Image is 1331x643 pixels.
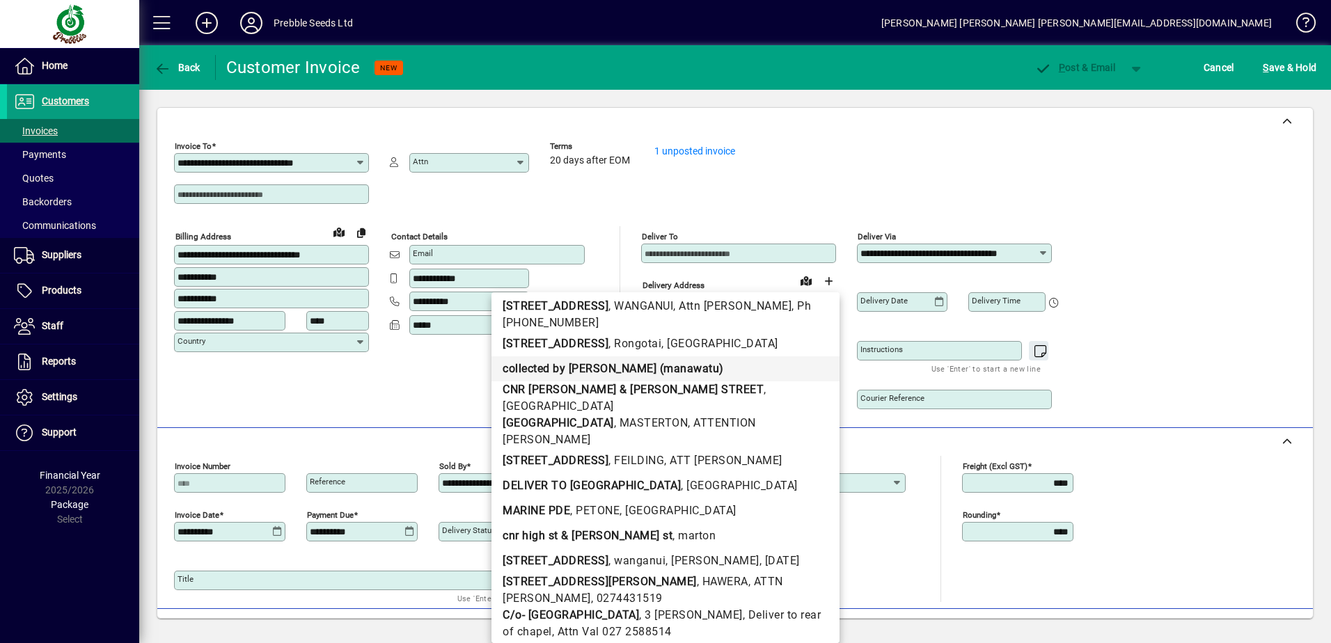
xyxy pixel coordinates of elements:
b: [STREET_ADDRESS] [503,299,608,312]
span: , ATT [PERSON_NAME] [664,454,782,467]
span: , [GEOGRAPHIC_DATA] [681,479,798,492]
b: DELIVER TO [GEOGRAPHIC_DATA] [503,479,681,492]
b: [STREET_ADDRESS] [503,337,608,350]
span: , [DATE] [759,554,800,567]
span: , PETONE [570,504,620,517]
span: , [GEOGRAPHIC_DATA] [661,337,778,350]
b: MARINE PDE [503,504,570,517]
span: , Attn Val 027 2588514 [552,625,672,638]
span: , [PERSON_NAME] [665,554,759,567]
b: [GEOGRAPHIC_DATA] [503,416,614,429]
span: , Rongotai [608,337,661,350]
b: [STREET_ADDRESS] [503,454,608,467]
span: , 0274431519 [591,592,663,605]
span: , MASTERTON [614,416,688,429]
span: , FEILDING [608,454,664,467]
span: , WANGANUI [608,299,673,312]
b: [STREET_ADDRESS][PERSON_NAME] [503,575,697,588]
b: CNR [PERSON_NAME] & [PERSON_NAME] STREET [503,383,764,396]
b: collected by [PERSON_NAME] (manawatu) [503,362,724,375]
b: [STREET_ADDRESS] [503,554,608,567]
span: , [GEOGRAPHIC_DATA] [620,504,737,517]
b: cnr high st & [PERSON_NAME] st [503,529,672,542]
b: C/o- [GEOGRAPHIC_DATA] [503,608,639,621]
span: , marton [672,529,716,542]
span: , Attn [PERSON_NAME] [673,299,791,312]
span: , HAWERA [697,575,748,588]
span: , 3 [PERSON_NAME] [639,608,743,621]
span: , wanganui [608,554,665,567]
